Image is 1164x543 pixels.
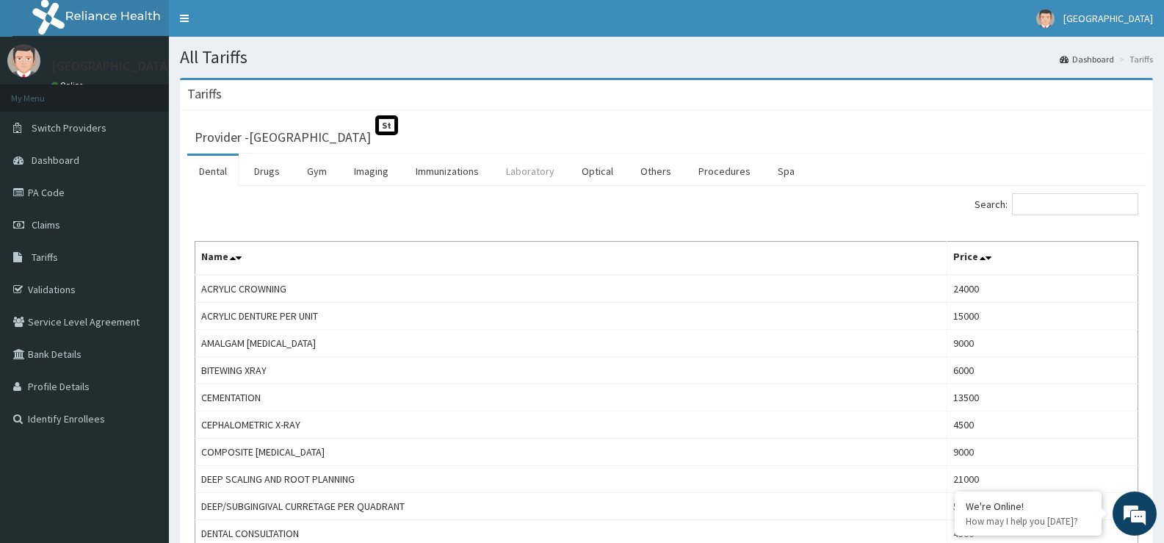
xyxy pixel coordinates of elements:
input: Search: [1012,193,1138,215]
div: We're Online! [966,500,1091,513]
h3: Provider - [GEOGRAPHIC_DATA] [195,131,371,144]
td: AMALGAM [MEDICAL_DATA] [195,330,947,357]
a: Online [51,80,87,90]
td: BITEWING XRAY [195,357,947,384]
span: St [375,115,398,135]
td: 9000 [947,439,1138,466]
td: 24000 [947,275,1138,303]
td: COMPOSITE [MEDICAL_DATA] [195,439,947,466]
h3: Tariffs [187,87,222,101]
a: Drugs [242,156,292,187]
td: 9000 [947,330,1138,357]
img: User Image [1036,10,1055,28]
img: d_794563401_company_1708531726252_794563401 [27,73,59,110]
li: Tariffs [1116,53,1153,65]
td: ACRYLIC CROWNING [195,275,947,303]
span: Switch Providers [32,121,106,134]
span: Claims [32,218,60,231]
a: Dashboard [1060,53,1114,65]
span: Tariffs [32,251,58,264]
a: Gym [295,156,339,187]
span: We're online! [85,172,203,320]
td: 6000 [947,357,1138,384]
td: DEEP SCALING AND ROOT PLANNING [195,466,947,493]
td: CEPHALOMETRIC X-RAY [195,411,947,439]
h1: All Tariffs [180,48,1153,67]
textarea: Type your message and hit 'Enter' [7,375,280,427]
a: Imaging [342,156,400,187]
td: 13500 [947,384,1138,411]
a: Others [629,156,683,187]
label: Search: [975,193,1138,215]
div: Minimize live chat window [241,7,276,43]
img: User Image [7,44,40,77]
td: CEMENTATION [195,384,947,411]
span: [GEOGRAPHIC_DATA] [1063,12,1153,25]
td: 21000 [947,466,1138,493]
a: Dental [187,156,239,187]
div: Chat with us now [76,82,247,101]
a: Procedures [687,156,762,187]
td: 4500 [947,411,1138,439]
th: Name [195,242,947,276]
td: ACRYLIC DENTURE PER UNIT [195,303,947,330]
p: [GEOGRAPHIC_DATA] [51,60,173,73]
a: Laboratory [494,156,566,187]
td: 5250 [947,493,1138,520]
a: Spa [766,156,806,187]
td: 15000 [947,303,1138,330]
a: Immunizations [404,156,491,187]
span: Dashboard [32,154,79,167]
p: How may I help you today? [966,515,1091,528]
td: DEEP/SUBGINGIVAL CURRETAGE PER QUADRANT [195,493,947,520]
th: Price [947,242,1138,276]
a: Optical [570,156,625,187]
